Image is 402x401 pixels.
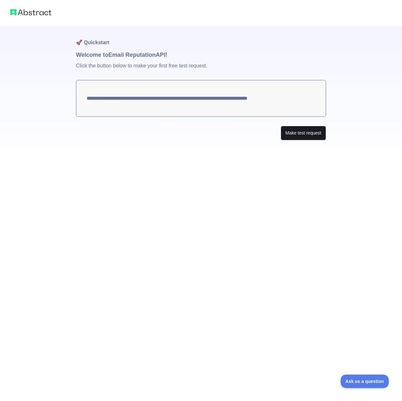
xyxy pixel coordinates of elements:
p: Click the button below to make your first free test request. [76,59,326,80]
h1: 🚀 Quickstart [76,26,326,50]
iframe: Toggle Customer Support [341,375,389,388]
h1: Welcome to Email Reputation API! [76,50,326,59]
button: Make test request [281,126,326,140]
img: Abstract logo [10,8,51,17]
